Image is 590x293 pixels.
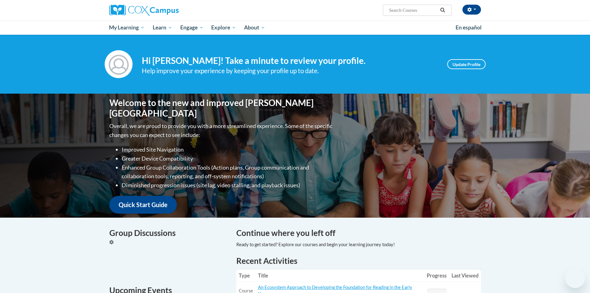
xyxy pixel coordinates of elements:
a: En español [452,21,486,34]
th: Title [256,269,424,282]
a: Update Profile [447,59,486,69]
th: Type [236,269,256,282]
span: My Learning [109,24,145,31]
h4: Hi [PERSON_NAME]! Take a minute to review your profile. [142,55,438,66]
div: Help improve your experience by keeping your profile up to date. [142,66,438,76]
p: Overall, we are proud to provide you with a more streamlined experience. Some of the specific cha... [109,122,334,140]
span: Learn [153,24,172,31]
button: Search [438,7,447,14]
span: About [244,24,265,31]
li: Enhanced Group Collaboration Tools (Action plans, Group communication and collaboration tools, re... [122,163,334,181]
span: En español [456,24,482,31]
a: My Learning [105,20,149,35]
a: Quick Start Guide [109,196,177,214]
div: Main menu [100,20,490,35]
h4: Group Discussions [109,227,227,239]
th: Last Viewed [449,269,481,282]
a: Explore [207,20,240,35]
span: Explore [211,24,236,31]
input: Search Courses [388,7,438,14]
iframe: Button to launch messaging window [565,268,585,288]
h1: Recent Activities [236,255,481,266]
button: Account Settings [462,5,481,15]
a: About [240,20,269,35]
li: Greater Device Compatibility [122,154,334,163]
span: Engage [180,24,203,31]
h1: Welcome to the new and improved [PERSON_NAME][GEOGRAPHIC_DATA] [109,98,334,118]
a: Learn [149,20,176,35]
a: Engage [176,20,208,35]
li: Improved Site Navigation [122,145,334,154]
img: Profile Image [105,50,133,78]
th: Progress [424,269,449,282]
img: Cox Campus [109,5,179,16]
a: Cox Campus [109,5,227,16]
li: Diminished progression issues (site lag, video stalling, and playback issues) [122,181,334,190]
h4: Continue where you left off [236,227,481,239]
